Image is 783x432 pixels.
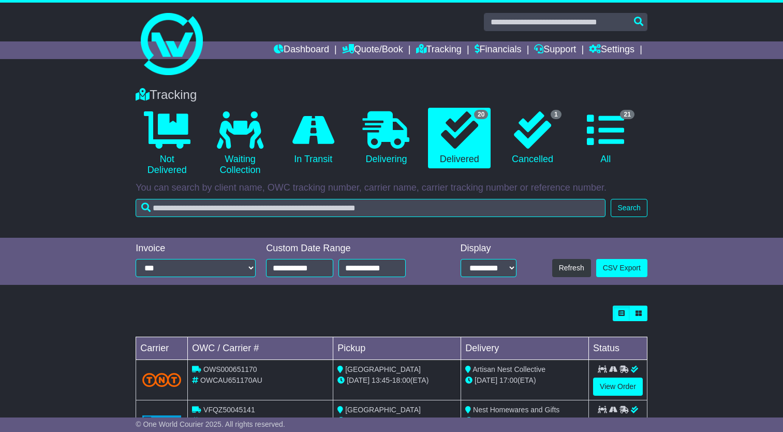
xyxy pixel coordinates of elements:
[392,376,410,384] span: 18:00
[416,41,462,59] a: Tracking
[596,259,647,277] a: CSV Export
[130,88,653,103] div: Tracking
[574,108,637,169] a: 21 All
[274,41,329,59] a: Dashboard
[611,199,647,217] button: Search
[136,420,285,428] span: © One World Courier 2025. All rights reserved.
[472,365,545,373] span: Artisan Nest Collective
[589,41,634,59] a: Settings
[345,365,421,373] span: [GEOGRAPHIC_DATA]
[266,243,430,254] div: Custom Date Range
[347,376,370,384] span: [DATE]
[501,108,564,169] a: 1 Cancelled
[188,337,333,360] td: OWC / Carrier #
[475,41,522,59] a: Financials
[345,406,421,414] span: [GEOGRAPHIC_DATA]
[475,416,497,425] span: [DATE]
[355,108,418,169] a: Delivering
[347,416,370,425] span: [DATE]
[372,376,390,384] span: 13:45
[337,415,456,426] div: - (ETA)
[499,376,518,384] span: 17:00
[136,337,188,360] td: Carrier
[475,376,497,384] span: [DATE]
[282,108,345,169] a: In Transit
[473,406,559,414] span: Nest Homewares and Gifts
[200,376,262,384] span: OWCAU651170AU
[589,337,647,360] td: Status
[461,337,589,360] td: Delivery
[337,375,456,386] div: - (ETA)
[136,108,198,180] a: Not Delivered
[209,108,271,180] a: Waiting Collection
[465,415,584,426] div: (ETA)
[372,416,390,425] span: 10:53
[465,375,584,386] div: (ETA)
[392,416,410,425] span: 17:00
[461,243,516,254] div: Display
[136,243,256,254] div: Invoice
[136,182,647,194] p: You can search by client name, OWC tracking number, carrier name, carrier tracking number or refe...
[552,259,591,277] button: Refresh
[428,108,491,169] a: 20 Delivered
[342,41,403,59] a: Quote/Book
[593,378,643,396] a: View Order
[200,416,262,425] span: OWCAU649827AU
[474,110,488,119] span: 20
[333,337,461,360] td: Pickup
[499,416,518,425] span: 17:00
[534,41,576,59] a: Support
[620,110,634,119] span: 21
[142,415,181,426] img: GetCarrierServiceLogo
[203,365,257,373] span: OWS000651170
[551,110,562,119] span: 1
[142,373,181,387] img: TNT_Domestic.png
[203,406,255,414] span: VFQZ50045141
